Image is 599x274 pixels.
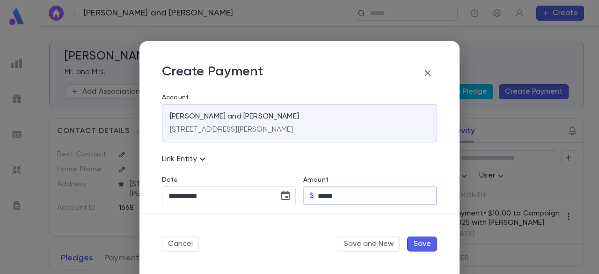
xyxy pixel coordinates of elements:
p: [STREET_ADDRESS][PERSON_NAME] [170,125,293,134]
button: Save [407,237,437,252]
button: Save and New [338,237,400,252]
p: Link Entity [162,154,208,165]
p: [PERSON_NAME] and [PERSON_NAME] [170,112,299,121]
label: Amount [303,176,329,184]
button: Choose date, selected date is Sep 5, 2025 [276,186,295,205]
label: Date [162,176,296,184]
label: Account [162,94,437,101]
p: Create Payment [162,64,263,82]
p: $ [310,191,314,200]
button: Cancel [162,237,199,252]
